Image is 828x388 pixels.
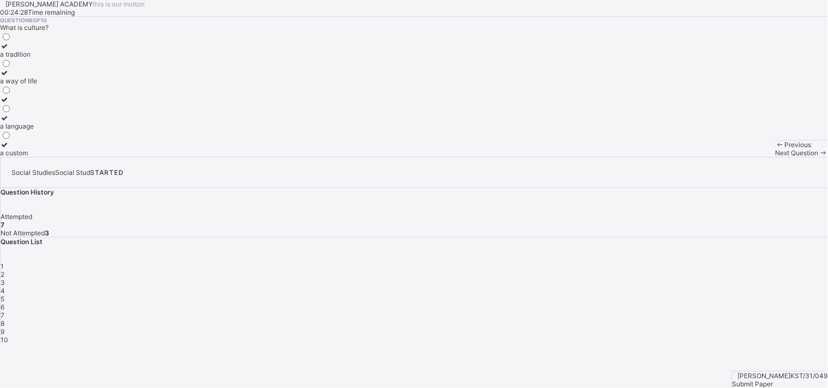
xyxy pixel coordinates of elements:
[1,328,4,336] span: 9
[1,278,5,287] span: 3
[1,319,4,328] span: 8
[1,213,32,221] span: Attempted
[791,372,828,380] span: KST/31/049
[1,229,45,237] span: Not Attempted
[1,287,5,295] span: 4
[1,270,4,278] span: 2
[1,336,8,344] span: 10
[785,141,812,149] span: Previous
[45,229,49,237] b: 3
[776,149,819,157] span: Next Question
[90,168,124,177] span: STARTED
[1,221,4,229] b: 7
[1,311,4,319] span: 7
[28,8,75,16] span: Time remaining
[1,262,4,270] span: 1
[732,380,773,388] span: Submit Paper
[55,168,90,177] span: Social Stud
[1,295,4,303] span: 5
[11,168,55,177] span: Social Studies
[738,372,791,380] span: [PERSON_NAME]
[1,188,54,196] span: Question History
[1,238,43,246] span: Question List
[1,303,4,311] span: 6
